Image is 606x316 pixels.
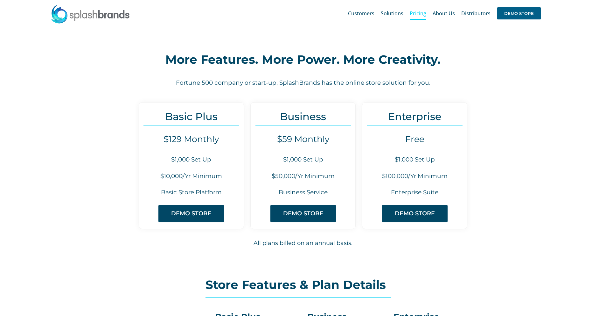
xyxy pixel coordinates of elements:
[139,188,244,197] h6: Basic Store Platform
[80,79,526,87] h6: Fortune 500 company or start-up, SplashBrands has the online store solution for you.
[139,155,244,164] h6: $1,000 Set Up
[410,3,426,24] a: Pricing
[395,210,435,217] span: DEMO STORE
[362,134,467,144] h4: Free
[251,172,355,181] h6: $50,000/Yr Minimum
[171,210,211,217] span: DEMO STORE
[158,205,224,222] a: DEMO STORE
[362,111,467,122] h3: Enterprise
[348,3,374,24] a: Customers
[80,239,526,248] h6: All plans billed on an annual basis.
[205,278,401,291] h2: Store Features & Plan Details
[497,7,541,19] span: DEMO STORE
[362,155,467,164] h6: $1,000 Set Up
[139,134,244,144] h4: $129 Monthly
[251,188,355,197] h6: Business Service
[51,4,130,24] img: SplashBrands.com Logo
[362,172,467,181] h6: $100,000/Yr Minimum
[461,3,491,24] a: Distributors
[348,11,374,16] span: Customers
[80,53,526,66] h2: More Features. More Power. More Creativity.
[139,172,244,181] h6: $10,000/Yr Minimum
[270,205,336,222] a: DEMO STORE
[410,11,426,16] span: Pricing
[251,111,355,122] h3: Business
[362,188,467,197] h6: Enterprise Suite
[251,155,355,164] h6: $1,000 Set Up
[461,11,491,16] span: Distributors
[251,134,355,144] h4: $59 Monthly
[348,3,541,24] nav: Main Menu
[139,111,244,122] h3: Basic Plus
[433,11,455,16] span: About Us
[382,205,448,222] a: DEMO STORE
[381,11,403,16] span: Solutions
[283,210,323,217] span: DEMO STORE
[497,3,541,24] a: DEMO STORE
